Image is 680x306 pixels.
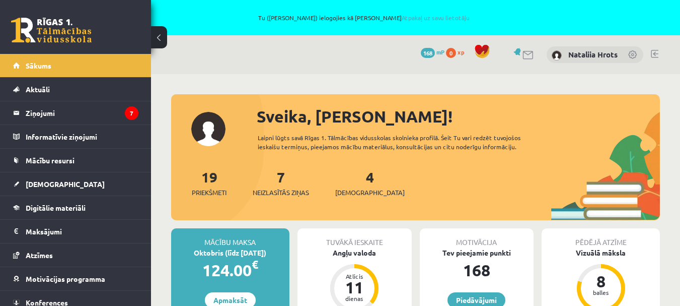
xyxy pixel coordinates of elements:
[13,220,138,243] a: Maksājumi
[421,48,444,56] a: 168 mP
[552,50,562,60] img: Nataliia Hrots
[171,248,289,258] div: Oktobris (līdz [DATE])
[13,243,138,267] a: Atzīmes
[13,172,138,196] a: [DEMOGRAPHIC_DATA]
[568,49,618,59] a: Nataliia Hrots
[26,85,50,94] span: Aktuāli
[125,106,138,120] i: 7
[335,168,405,198] a: 4[DEMOGRAPHIC_DATA]
[26,274,105,283] span: Motivācijas programma
[13,101,138,125] a: Ziņojumi7
[252,257,258,272] span: €
[13,78,138,101] a: Aktuāli
[335,188,405,198] span: [DEMOGRAPHIC_DATA]
[542,228,660,248] div: Pēdējā atzīme
[420,258,534,282] div: 168
[171,258,289,282] div: 124.00
[13,54,138,77] a: Sākums
[192,168,226,198] a: 19Priekšmeti
[13,149,138,172] a: Mācību resursi
[586,289,616,295] div: balles
[586,273,616,289] div: 8
[297,228,412,248] div: Tuvākā ieskaite
[13,267,138,290] a: Motivācijas programma
[26,101,138,125] legend: Ziņojumi
[13,196,138,219] a: Digitālie materiāli
[339,279,369,295] div: 11
[26,156,74,165] span: Mācību resursi
[458,48,464,56] span: xp
[192,188,226,198] span: Priekšmeti
[13,125,138,148] a: Informatīvie ziņojumi
[436,48,444,56] span: mP
[26,125,138,148] legend: Informatīvie ziņojumi
[11,18,92,43] a: Rīgas 1. Tālmācības vidusskola
[339,295,369,301] div: dienas
[446,48,469,56] a: 0 xp
[26,220,138,243] legend: Maksājumi
[116,15,612,21] span: Tu ([PERSON_NAME]) ielogojies kā [PERSON_NAME]
[420,228,534,248] div: Motivācija
[253,188,309,198] span: Neizlasītās ziņas
[421,48,435,58] span: 168
[542,248,660,258] div: Vizuālā māksla
[339,273,369,279] div: Atlicis
[26,251,53,260] span: Atzīmes
[402,14,470,22] a: Atpakaļ uz savu lietotāju
[26,179,105,189] span: [DEMOGRAPHIC_DATA]
[297,248,412,258] div: Angļu valoda
[446,48,456,58] span: 0
[420,248,534,258] div: Tev pieejamie punkti
[26,203,86,212] span: Digitālie materiāli
[26,61,51,70] span: Sākums
[171,228,289,248] div: Mācību maksa
[258,133,551,151] div: Laipni lūgts savā Rīgas 1. Tālmācības vidusskolas skolnieka profilā. Šeit Tu vari redzēt tuvojošo...
[253,168,309,198] a: 7Neizlasītās ziņas
[257,104,660,129] div: Sveika, [PERSON_NAME]!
